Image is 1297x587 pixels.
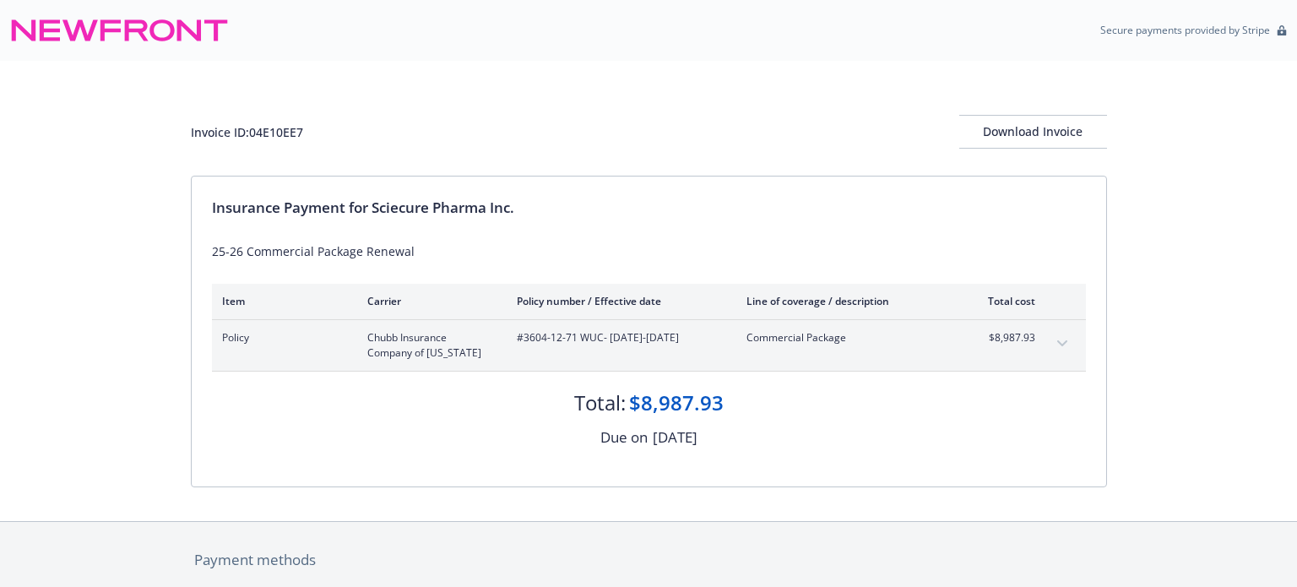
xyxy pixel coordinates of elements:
[367,294,490,308] div: Carrier
[653,427,697,448] div: [DATE]
[1049,330,1076,357] button: expand content
[574,389,626,417] div: Total:
[959,116,1107,148] div: Download Invoice
[367,330,490,361] span: Chubb Insurance Company of [US_STATE]
[212,320,1086,371] div: PolicyChubb Insurance Company of [US_STATE]#3604-12-71 WUC- [DATE]-[DATE]Commercial Package$8,987...
[212,242,1086,260] div: 25-26 Commercial Package Renewal
[194,549,1104,571] div: Payment methods
[222,294,340,308] div: Item
[972,294,1035,308] div: Total cost
[517,330,719,345] span: #3604-12-71 WUC - [DATE]-[DATE]
[600,427,648,448] div: Due on
[517,294,719,308] div: Policy number / Effective date
[959,115,1107,149] button: Download Invoice
[746,294,945,308] div: Line of coverage / description
[212,197,1086,219] div: Insurance Payment for Sciecure Pharma Inc.
[746,330,945,345] span: Commercial Package
[629,389,724,417] div: $8,987.93
[191,123,303,141] div: Invoice ID: 04E10EE7
[972,330,1035,345] span: $8,987.93
[222,330,340,345] span: Policy
[1100,23,1270,37] p: Secure payments provided by Stripe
